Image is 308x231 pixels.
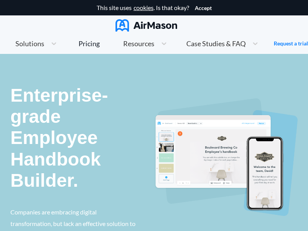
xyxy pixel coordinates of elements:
a: Pricing [79,37,100,50]
button: Accept cookies [195,5,212,11]
img: AirMason Logo [115,19,177,32]
span: Solutions [15,40,44,47]
span: Resources [123,40,154,47]
img: handbook intro [154,98,298,216]
span: Case Studies & FAQ [186,40,246,47]
a: cookies [134,4,154,11]
div: Pricing [79,40,100,47]
p: Enterprise-grade Employee Handbook Builder. [10,85,136,191]
a: Request a trial [274,40,308,47]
